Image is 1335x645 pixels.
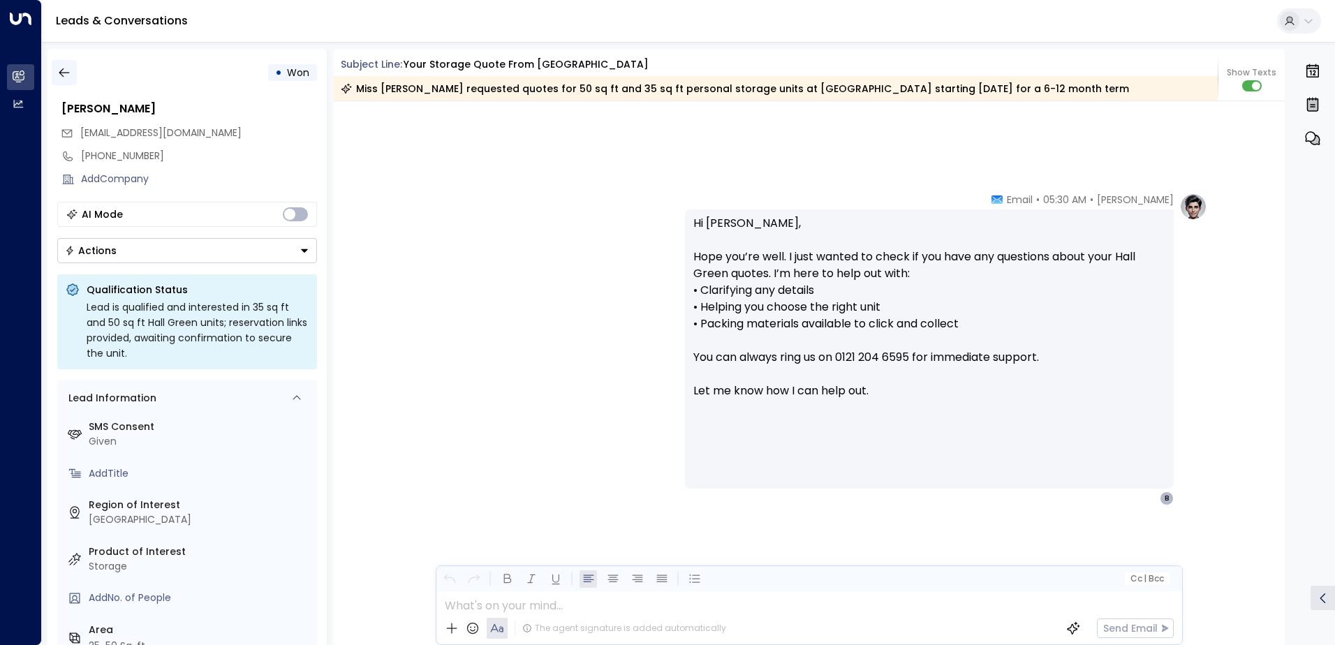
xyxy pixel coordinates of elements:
[57,238,317,263] div: Button group with a nested menu
[287,66,309,80] span: Won
[1130,574,1163,584] span: Cc Bcc
[89,512,311,527] div: [GEOGRAPHIC_DATA]
[1144,574,1146,584] span: |
[89,591,311,605] div: AddNo. of People
[87,299,309,361] div: Lead is qualified and interested in 35 sq ft and 50 sq ft Hall Green units; reservation links pro...
[89,466,311,481] div: AddTitle
[80,126,242,140] span: sophiaannejones123@icloud.com
[341,57,402,71] span: Subject Line:
[1124,572,1169,586] button: Cc|Bcc
[81,149,317,163] div: [PHONE_NUMBER]
[89,623,311,637] label: Area
[404,57,649,72] div: Your storage quote from [GEOGRAPHIC_DATA]
[89,498,311,512] label: Region of Interest
[1097,193,1174,207] span: [PERSON_NAME]
[56,13,188,29] a: Leads & Conversations
[1179,193,1207,221] img: profile-logo.png
[693,215,1165,416] p: Hi [PERSON_NAME], Hope you’re well. I just wanted to check if you have any questions about your H...
[1090,193,1093,207] span: •
[61,101,317,117] div: [PERSON_NAME]
[1007,193,1033,207] span: Email
[1160,491,1174,505] div: B
[89,420,311,434] label: SMS Consent
[57,238,317,263] button: Actions
[65,244,117,257] div: Actions
[82,207,123,221] div: AI Mode
[89,544,311,559] label: Product of Interest
[81,172,317,186] div: AddCompany
[64,391,156,406] div: Lead Information
[80,126,242,140] span: [EMAIL_ADDRESS][DOMAIN_NAME]
[89,559,311,574] div: Storage
[87,283,309,297] p: Qualification Status
[275,60,282,85] div: •
[1227,66,1276,79] span: Show Texts
[89,434,311,449] div: Given
[522,622,726,635] div: The agent signature is added automatically
[1043,193,1086,207] span: 05:30 AM
[441,570,458,588] button: Undo
[1036,193,1040,207] span: •
[465,570,482,588] button: Redo
[341,82,1129,96] div: Miss [PERSON_NAME] requested quotes for 50 sq ft and 35 sq ft personal storage units at [GEOGRAPH...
